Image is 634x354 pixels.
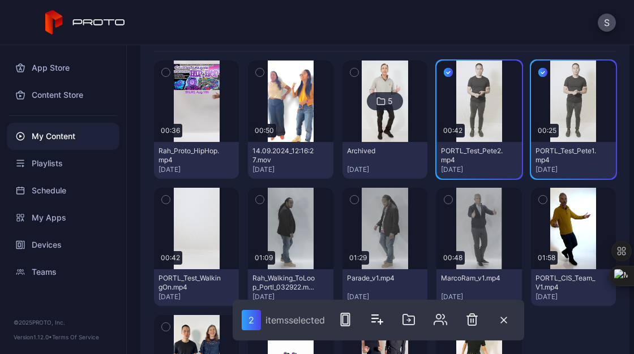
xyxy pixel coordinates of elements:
button: S [598,14,616,32]
button: 14.09.2024_12:16:27.mov[DATE] [248,142,333,179]
a: App Store [7,54,119,81]
div: [DATE] [536,165,611,174]
a: Teams [7,258,119,286]
a: Terms Of Service [52,334,99,340]
div: [DATE] [347,292,423,301]
button: PORTL_CIS_Team_V1.mp4[DATE] [531,269,616,306]
div: 14.09.2024_12:16:27.mov [252,146,315,165]
a: My Content [7,123,119,150]
button: MarcoRam_v1.mp4[DATE] [436,269,521,306]
div: © 2025 PROTO, Inc. [14,318,113,327]
button: Parade_v1.mp4[DATE] [342,269,427,306]
button: Archived[DATE] [342,142,427,179]
button: PORTL_Test_Pete2.mp4[DATE] [436,142,521,179]
div: MarcoRam_v1.mp4 [441,274,503,283]
a: My Apps [7,204,119,231]
div: PORTL_CIS_Team_V1.mp4 [536,274,598,292]
div: [DATE] [158,292,234,301]
div: item s selected [265,314,325,326]
div: [DATE] [252,292,328,301]
button: PORTL_Test_Pete1.mp4[DATE] [531,142,616,179]
div: Parade_v1.mp4 [347,274,409,283]
div: [DATE] [347,165,423,174]
span: Version 1.12.0 • [14,334,52,340]
div: [DATE] [252,165,328,174]
a: Content Store [7,81,119,109]
div: PORTL_Test_Pete2.mp4 [441,146,503,165]
div: PORTL_Test_Pete1.mp4 [536,146,598,165]
div: Rah_Proto_HipHop.mp4 [158,146,221,165]
div: [DATE] [441,292,517,301]
button: PORTL_Test_WalkingOn.mp4[DATE] [154,269,239,306]
div: 5 [388,96,393,106]
a: Playlists [7,150,119,177]
div: PORTL_Test_WalkingOn.mp4 [158,274,221,292]
div: Rah_Walking_ToLoop_Portl_032922.mp4 [252,274,315,292]
div: [DATE] [536,292,611,301]
div: Archived [347,146,409,156]
div: [DATE] [441,165,517,174]
div: 2 [242,310,261,330]
div: [DATE] [158,165,234,174]
a: Devices [7,231,119,258]
button: Rah_Proto_HipHop.mp4[DATE] [154,142,239,179]
button: Rah_Walking_ToLoop_Portl_032922.mp4[DATE] [248,269,333,306]
a: Schedule [7,177,119,204]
